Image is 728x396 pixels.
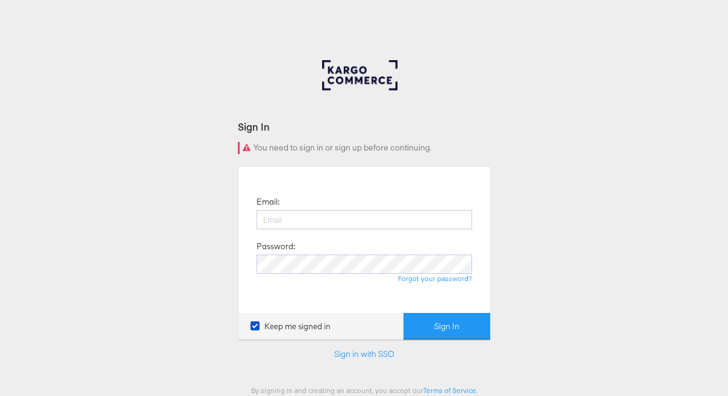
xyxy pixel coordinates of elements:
[334,348,394,359] a: Sign in with SSO
[257,196,279,208] label: Email:
[250,321,331,332] label: Keep me signed in
[403,313,490,340] button: Sign In
[238,120,491,134] div: Sign In
[423,386,476,395] a: Terms of Service
[257,241,295,252] label: Password:
[398,274,472,283] a: Forgot your password?
[238,386,491,395] div: By signing in and creating an account, you accept our .
[257,210,472,229] input: Email
[238,142,491,154] div: You need to sign in or sign up before continuing.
